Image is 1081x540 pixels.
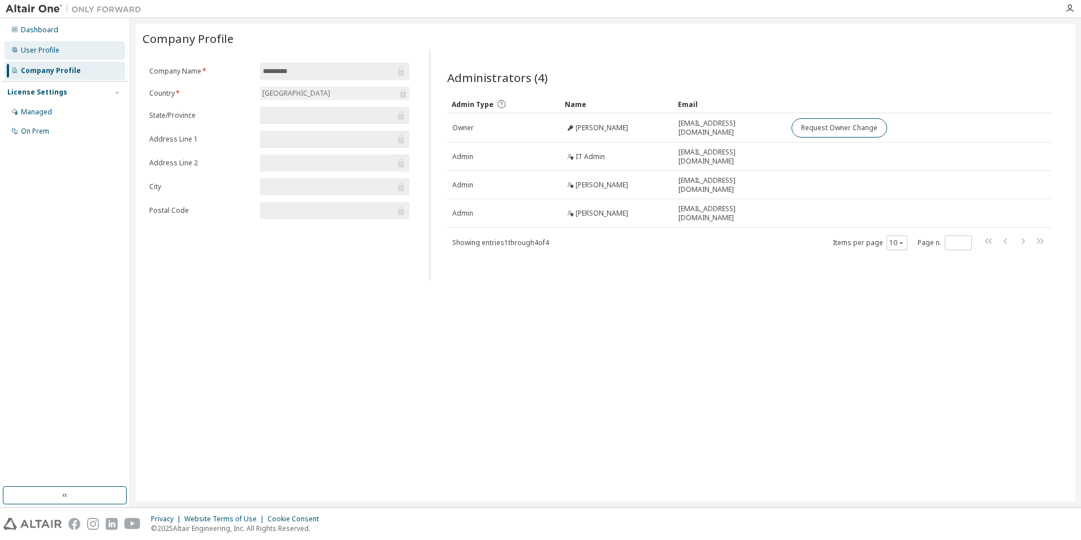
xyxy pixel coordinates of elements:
div: Managed [21,108,52,117]
div: On Prem [21,127,49,136]
span: Items per page [833,235,907,250]
div: User Profile [21,46,59,55]
button: 10 [889,238,905,247]
label: Address Line 2 [149,158,253,168]
span: Admin [452,181,473,190]
span: Page n. [918,235,972,250]
span: Admin [452,152,473,161]
div: [GEOGRAPHIC_DATA] [260,87,409,100]
span: Admin [452,209,473,218]
span: Admin Type [452,100,494,109]
label: City [149,182,253,191]
span: [PERSON_NAME] [576,209,628,218]
span: Administrators (4) [447,70,548,85]
img: linkedin.svg [106,518,118,530]
div: Privacy [151,515,184,524]
span: [EMAIL_ADDRESS][DOMAIN_NAME] [678,176,781,194]
label: Address Line 1 [149,135,253,144]
label: Country [149,89,253,98]
span: Owner [452,123,474,132]
div: Email [678,95,782,113]
div: Company Profile [21,66,81,75]
span: Company Profile [142,31,234,46]
div: Dashboard [21,25,58,35]
span: [PERSON_NAME] [576,181,628,190]
label: Company Name [149,67,253,76]
img: instagram.svg [87,518,99,530]
span: [EMAIL_ADDRESS][DOMAIN_NAME] [678,204,781,222]
div: Website Terms of Use [184,515,267,524]
img: Altair One [6,3,147,15]
div: [GEOGRAPHIC_DATA] [261,87,332,100]
span: IT Admin [576,152,605,161]
img: facebook.svg [68,518,80,530]
div: Cookie Consent [267,515,326,524]
img: youtube.svg [124,518,141,530]
span: Showing entries 1 through 4 of 4 [452,238,549,247]
div: Name [565,95,669,113]
button: Request Owner Change [792,118,887,138]
div: License Settings [7,88,67,97]
span: [EMAIL_ADDRESS][DOMAIN_NAME] [678,119,781,137]
p: © 2025 Altair Engineering, Inc. All Rights Reserved. [151,524,326,533]
img: altair_logo.svg [3,518,62,530]
span: [PERSON_NAME] [576,123,628,132]
label: State/Province [149,111,253,120]
label: Postal Code [149,206,253,215]
span: [EMAIL_ADDRESS][DOMAIN_NAME] [678,148,781,166]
